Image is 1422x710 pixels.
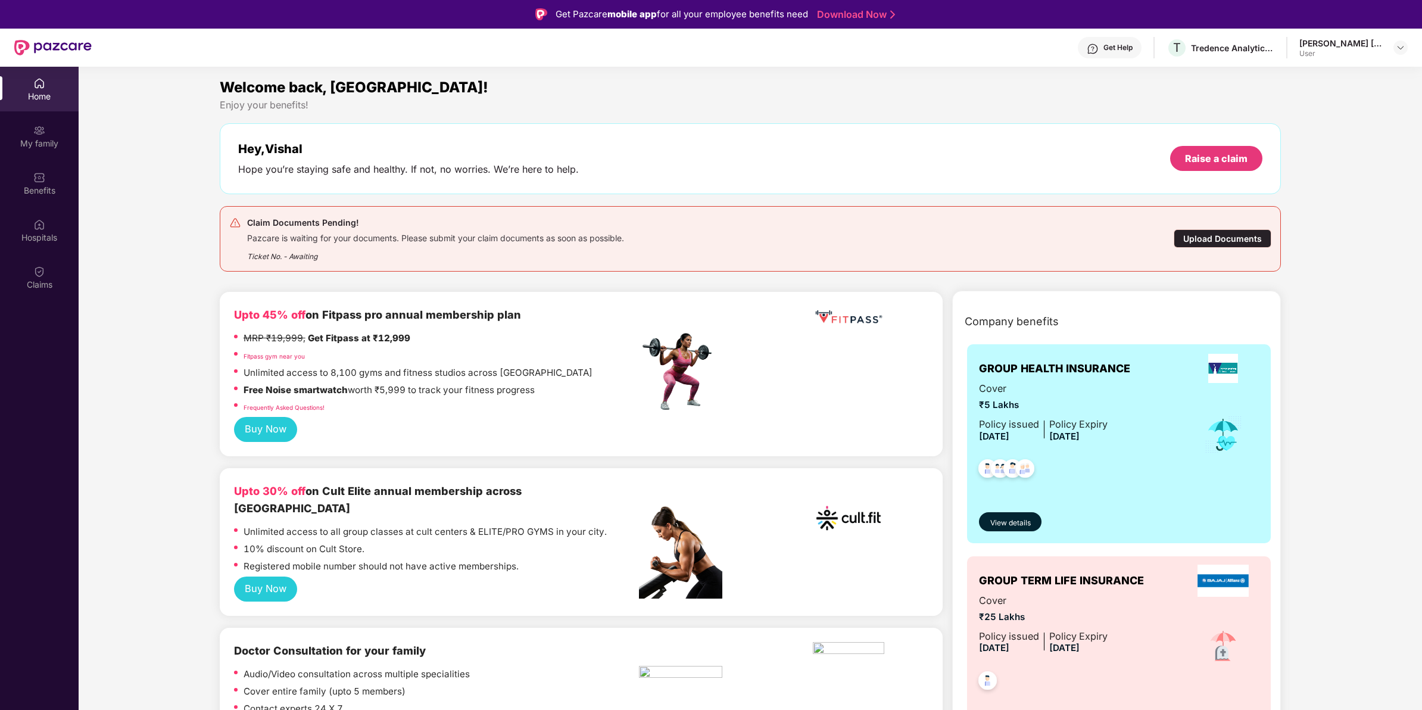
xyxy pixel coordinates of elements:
button: View details [979,512,1041,531]
b: Upto 45% off [234,308,305,321]
div: Get Pazcare for all your employee benefits need [556,7,808,21]
p: Audio/Video consultation across multiple specialities [244,667,470,681]
img: svg+xml;base64,PHN2ZyB4bWxucz0iaHR0cDovL3d3dy53My5vcmcvMjAwMC9zdmciIHdpZHRoPSI0OC45NDMiIGhlaWdodD... [973,456,1002,485]
div: Policy issued [979,417,1039,432]
span: GROUP TERM LIFE INSURANCE [979,572,1144,589]
img: icon [1204,415,1243,454]
div: Upload Documents [1174,229,1271,248]
img: svg+xml;base64,PHN2ZyBpZD0iSG9zcGl0YWxzIiB4bWxucz0iaHR0cDovL3d3dy53My5vcmcvMjAwMC9zdmciIHdpZHRoPS... [33,219,45,231]
b: Doctor Consultation for your family [234,644,426,657]
p: Registered mobile number should not have active memberships. [244,559,519,574]
div: Enjoy your benefits! [220,99,1281,111]
div: [PERSON_NAME] [PERSON_NAME] [1299,38,1383,49]
p: worth ₹5,999 to track your fitness progress [244,383,535,397]
img: physica%20-%20Edited.png [813,642,884,658]
span: [DATE] [1049,431,1080,442]
div: Pazcare is waiting for your documents. Please submit your claim documents as soon as possible. [247,230,624,244]
img: pngtree-physiotherapy-physiotherapist-rehab-disability-stretching-png-image_6063262.png [639,666,722,681]
img: svg+xml;base64,PHN2ZyB4bWxucz0iaHR0cDovL3d3dy53My5vcmcvMjAwMC9zdmciIHdpZHRoPSI0OC45MTUiIGhlaWdodD... [986,456,1015,485]
div: Claim Documents Pending! [247,216,624,230]
div: Hope you’re staying safe and healthy. If not, no worries. We’re here to help. [238,163,579,176]
div: Policy Expiry [1049,417,1108,432]
p: Unlimited access to all group classes at cult centers & ELITE/PRO GYMS in your city. [244,525,607,539]
img: cult.png [813,482,884,554]
span: ₹25 Lakhs [979,610,1108,624]
button: Buy Now [234,577,298,602]
span: GROUP HEALTH INSURANCE [979,360,1130,377]
div: Raise a claim [1185,152,1248,165]
strong: mobile app [607,8,657,20]
img: svg+xml;base64,PHN2ZyBpZD0iQ2xhaW0iIHhtbG5zPSJodHRwOi8vd3d3LnczLm9yZy8yMDAwL3N2ZyIgd2lkdGg9IjIwIi... [33,266,45,278]
span: [DATE] [1049,642,1080,653]
span: Welcome back, [GEOGRAPHIC_DATA]! [220,79,488,96]
img: fpp.png [639,330,722,413]
span: [DATE] [979,642,1009,653]
strong: Get Fitpass at ₹12,999 [308,332,410,344]
span: T [1173,41,1181,55]
span: ₹5 Lakhs [979,398,1108,412]
img: icon [1202,626,1244,668]
img: svg+xml;base64,PHN2ZyB4bWxucz0iaHR0cDovL3d3dy53My5vcmcvMjAwMC9zdmciIHdpZHRoPSI0OC45NDMiIGhlaWdodD... [973,668,1002,697]
img: svg+xml;base64,PHN2ZyBpZD0iQmVuZWZpdHMiIHhtbG5zPSJodHRwOi8vd3d3LnczLm9yZy8yMDAwL3N2ZyIgd2lkdGg9Ij... [33,172,45,183]
div: Get Help [1103,43,1133,52]
span: [DATE] [979,431,1009,442]
img: svg+xml;base64,PHN2ZyB4bWxucz0iaHR0cDovL3d3dy53My5vcmcvMjAwMC9zdmciIHdpZHRoPSI0OC45NDMiIGhlaWdodD... [998,456,1027,485]
span: Cover [979,381,1108,396]
img: svg+xml;base64,PHN2ZyBpZD0iSG9tZSIgeG1sbnM9Imh0dHA6Ly93d3cudzMub3JnLzIwMDAvc3ZnIiB3aWR0aD0iMjAiIG... [33,77,45,89]
p: 10% discount on Cult Store. [244,542,364,556]
img: svg+xml;base64,PHN2ZyB4bWxucz0iaHR0cDovL3d3dy53My5vcmcvMjAwMC9zdmciIHdpZHRoPSI0OC45NDMiIGhlaWdodD... [1011,456,1040,485]
button: Buy Now [234,417,298,442]
div: Tredence Analytics Solutions Private Limited [1191,42,1274,54]
div: Policy issued [979,629,1039,644]
img: New Pazcare Logo [14,40,92,55]
a: Fitpass gym near you [244,353,305,360]
p: Cover entire family (upto 5 members) [244,684,406,699]
img: svg+xml;base64,PHN2ZyBpZD0iSGVscC0zMngzMiIgeG1sbnM9Imh0dHA6Ly93d3cudzMub3JnLzIwMDAvc3ZnIiB3aWR0aD... [1087,43,1099,55]
img: insurerLogo [1208,354,1238,383]
div: Policy Expiry [1049,629,1108,644]
img: pc2.png [639,506,722,599]
img: Logo [535,8,547,20]
a: Download Now [817,8,891,21]
div: User [1299,49,1383,58]
span: View details [990,518,1031,529]
b: on Fitpass pro annual membership plan [234,308,521,321]
p: Unlimited access to 8,100 gyms and fitness studios across [GEOGRAPHIC_DATA] [244,366,592,380]
del: MRP ₹19,999, [244,332,305,344]
div: Ticket No. - Awaiting [247,244,624,262]
strong: Free Noise smartwatch [244,384,348,396]
div: Hey, Vishal [238,142,579,156]
img: insurerLogo [1198,565,1249,597]
img: svg+xml;base64,PHN2ZyB4bWxucz0iaHR0cDovL3d3dy53My5vcmcvMjAwMC9zdmciIHdpZHRoPSIyNCIgaGVpZ2h0PSIyNC... [229,217,241,229]
img: fppp.png [813,306,884,328]
b: Upto 30% off [234,484,305,497]
img: svg+xml;base64,PHN2ZyBpZD0iRHJvcGRvd24tMzJ4MzIiIHhtbG5zPSJodHRwOi8vd3d3LnczLm9yZy8yMDAwL3N2ZyIgd2... [1396,43,1405,52]
a: Frequently Asked Questions! [244,404,325,411]
img: Stroke [890,8,895,21]
span: Cover [979,593,1108,608]
img: svg+xml;base64,PHN2ZyB3aWR0aD0iMjAiIGhlaWdodD0iMjAiIHZpZXdCb3g9IjAgMCAyMCAyMCIgZmlsbD0ibm9uZSIgeG... [33,124,45,136]
b: on Cult Elite annual membership across [GEOGRAPHIC_DATA] [234,484,522,515]
span: Company benefits [965,313,1059,330]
